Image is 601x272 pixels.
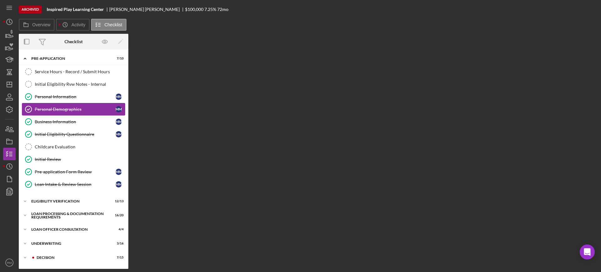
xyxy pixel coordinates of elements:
div: Loan Intake & Review Session [35,182,116,187]
button: Activity [56,19,89,31]
label: Overview [32,22,50,27]
a: Pre-application Form ReviewMM [22,166,125,178]
b: Inspired Play Learning Center [47,7,104,12]
a: Childcare Evaluation [22,141,125,153]
label: Checklist [105,22,122,27]
div: 72 mo [217,7,229,12]
div: Business Information [35,119,116,124]
div: 3 / 16 [112,242,124,245]
div: 4 / 4 [112,228,124,231]
div: M M [116,169,122,175]
div: M M [116,106,122,112]
div: Childcare Evaluation [35,144,125,149]
button: RM [3,256,16,269]
div: Underwriting [31,242,108,245]
div: M M [116,119,122,125]
a: Service Hours - Record / Submit Hours [22,65,125,78]
div: [PERSON_NAME] [PERSON_NAME] [109,7,185,12]
a: Initial Review [22,153,125,166]
div: 12 / 13 [112,199,124,203]
div: Archived [19,6,42,13]
div: M M [116,181,122,187]
div: Loan Officer Consultation [31,228,108,231]
a: Personal InformationMM [22,90,125,103]
a: Initial Eligibility QuestionnaireMM [22,128,125,141]
div: $100,000 [185,7,203,12]
a: Business InformationMM [22,115,125,128]
button: Overview [19,19,54,31]
div: Open Intercom Messenger [580,244,595,259]
button: Checklist [91,19,126,31]
div: M M [116,131,122,137]
div: Eligibility Verification [31,199,108,203]
a: Loan Intake & Review SessionMM [22,178,125,191]
div: Initial Review [35,157,125,162]
div: Loan Processing & Documentation Requirements [31,212,108,219]
div: Decision [37,256,108,259]
div: Personal Demographics [35,107,116,112]
div: 7 / 15 [112,256,124,259]
div: Service Hours - Record / Submit Hours [35,69,125,74]
div: Pre-Application [31,57,108,60]
a: Initial Eligibility Rvw Notes - Internal [22,78,125,90]
label: Activity [71,22,85,27]
div: Personal Information [35,94,116,99]
div: 16 / 20 [112,213,124,217]
div: Pre-application Form Review [35,169,116,174]
div: 7 / 10 [112,57,124,60]
div: Checklist [64,39,83,44]
div: Initial Eligibility Questionnaire [35,132,116,137]
div: Initial Eligibility Rvw Notes - Internal [35,82,125,87]
text: RM [7,261,12,264]
div: M M [116,94,122,100]
div: 7.25 % [204,7,216,12]
a: Personal DemographicsMM [22,103,125,115]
